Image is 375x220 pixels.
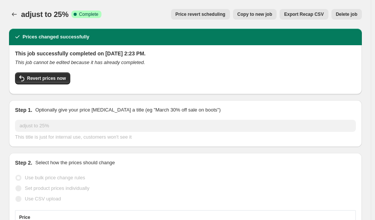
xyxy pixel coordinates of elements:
span: Export Recap CSV [284,11,324,17]
span: Price revert scheduling [175,11,225,17]
h2: Step 1. [15,106,32,114]
p: Select how the prices should change [35,159,115,167]
span: Set product prices individually [25,185,89,191]
span: Use CSV upload [25,196,61,202]
button: Copy to new job [233,9,277,20]
button: Export Recap CSV [280,9,328,20]
span: Use bulk price change rules [25,175,85,180]
input: 30% off holiday sale [15,120,356,132]
span: Copy to new job [237,11,272,17]
button: Price revert scheduling [171,9,230,20]
span: adjust to 25% [21,10,68,18]
h2: Step 2. [15,159,32,167]
span: This title is just for internal use, customers won't see it [15,134,132,140]
span: Revert prices now [27,75,66,81]
h2: This job successfully completed on [DATE] 2:23 PM. [15,50,356,57]
button: Revert prices now [15,72,70,84]
span: Complete [79,11,98,17]
h2: Prices changed successfully [23,33,89,41]
span: Delete job [336,11,357,17]
button: Delete job [331,9,362,20]
p: Optionally give your price [MEDICAL_DATA] a title (eg "March 30% off sale on boots") [35,106,221,114]
button: Price change jobs [9,9,20,20]
i: This job cannot be edited because it has already completed. [15,60,145,65]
